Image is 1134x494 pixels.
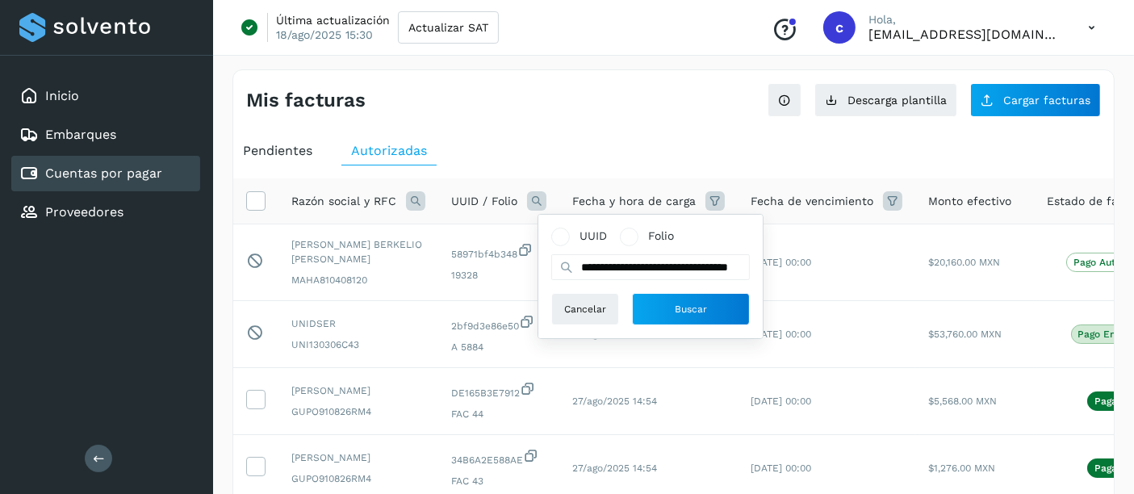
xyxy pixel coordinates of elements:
[451,268,546,283] span: 19328
[243,143,312,158] span: Pendientes
[814,83,957,117] button: Descarga plantilla
[451,474,546,488] span: FAC 43
[928,257,1000,268] span: $20,160.00 MXN
[398,11,499,44] button: Actualizar SAT
[408,22,488,33] span: Actualizar SAT
[847,94,947,106] span: Descarga plantilla
[276,13,390,27] p: Última actualización
[45,165,162,181] a: Cuentas por pagar
[572,463,657,474] span: 27/ago/2025 14:54
[11,156,200,191] div: Cuentas por pagar
[751,329,811,340] span: [DATE] 00:00
[291,337,425,352] span: UNI130306C43
[291,404,425,419] span: GUPO910826RM4
[572,193,696,210] span: Fecha y hora de carga
[291,237,425,266] span: [PERSON_NAME] BERKELIO [PERSON_NAME]
[1003,94,1090,106] span: Cargar facturas
[291,273,425,287] span: MAHA810408120
[351,143,427,158] span: Autorizadas
[291,471,425,486] span: GUPO910826RM4
[451,407,546,421] span: FAC 44
[451,448,546,467] span: 34B6A2E588AE
[451,340,546,354] span: A 5884
[928,463,995,474] span: $1,276.00 MXN
[451,193,517,210] span: UUID / Folio
[45,204,123,220] a: Proveedores
[928,193,1011,210] span: Monto efectivo
[291,383,425,398] span: [PERSON_NAME]
[970,83,1101,117] button: Cargar facturas
[751,257,811,268] span: [DATE] 00:00
[451,381,546,400] span: DE165B3E7912
[246,89,366,112] h4: Mis facturas
[45,127,116,142] a: Embarques
[928,329,1002,340] span: $53,760.00 MXN
[751,463,811,474] span: [DATE] 00:00
[868,27,1062,42] p: cxp1@53cargo.com
[276,27,373,42] p: 18/ago/2025 15:30
[451,242,546,262] span: 58971bf4b348
[291,450,425,465] span: [PERSON_NAME]
[451,314,546,333] span: 2bf9d3e86e50
[291,193,396,210] span: Razón social y RFC
[291,316,425,331] span: UNIDSER
[11,195,200,230] div: Proveedores
[928,396,997,407] span: $5,568.00 MXN
[11,78,200,114] div: Inicio
[751,396,811,407] span: [DATE] 00:00
[751,193,873,210] span: Fecha de vencimiento
[572,396,657,407] span: 27/ago/2025 14:54
[1094,463,1129,474] p: Pagado
[45,88,79,103] a: Inicio
[11,117,200,153] div: Embarques
[1094,396,1129,407] p: Pagado
[868,13,1062,27] p: Hola,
